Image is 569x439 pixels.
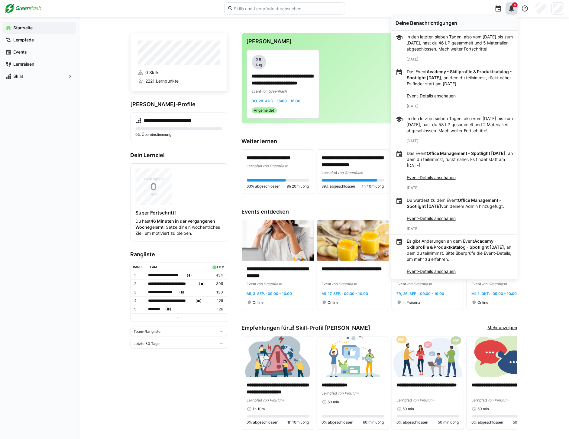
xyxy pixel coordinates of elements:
[247,398,263,402] span: Lernpfad
[488,325,517,331] a: Mehr anzeigen
[199,281,205,287] span: ( )
[317,220,389,261] img: image
[317,336,389,377] img: image
[397,398,412,402] span: Lernpfad
[412,398,434,402] span: von Pinktum
[233,6,341,11] input: Skills und Lernpfade durchsuchen…
[407,69,512,80] strong: Academy - Skillprofile & Produktkatalog - Spotlight [DATE]
[397,282,406,286] span: Event
[263,164,288,168] span: von Greenflash
[136,132,222,137] p: 0% Übereinstimmung
[145,78,179,84] span: 2221 Lernpunkte
[242,325,370,331] h3: Empfehlungen für
[472,291,517,296] span: Mi, 1. Okt. · 09:00 - 10:00
[407,93,456,98] a: Event-Details anschauen
[407,197,513,221] p: Du wurdest zu dem Event von deinem Admin hinzugefügt.
[407,226,419,231] span: [DATE]
[392,336,464,377] img: image
[136,218,215,230] strong: 46 Minuten in der vergangenen Woche
[252,89,261,93] span: Event
[427,151,506,156] strong: Office Management - Spotlight [DATE]
[296,325,370,331] span: Skill-Profil [PERSON_NAME]
[322,184,355,189] span: 89% abgeschlossen
[179,289,184,296] span: ( )
[406,116,513,134] div: In den letzten sieben Tagen, also vom [DATE] bis zum [DATE], hast du 58 LP gesammelt und 2 Materi...
[133,265,142,269] div: Rang
[256,63,262,67] span: Aug
[362,184,384,189] span: 1h 40m übrig
[472,420,503,425] span: 0% abgeschlossen
[407,150,513,181] p: Das Event , an dem du teilnimmst, rückt näher. Es findet statt am [DATE].
[257,282,282,286] span: von Greenflash
[165,306,171,313] span: ( )
[253,407,265,411] span: 1h 10m
[322,170,338,175] span: Lernpfad
[256,57,262,63] span: 28
[134,307,144,312] p: 5
[134,298,144,303] p: 4
[407,104,419,108] span: [DATE]
[407,185,419,190] span: [DATE]
[322,391,338,395] span: Lernpfad
[338,391,359,395] span: von Pinktum
[478,407,489,411] span: 50 min
[242,336,314,377] img: image
[403,407,414,411] span: 50 min
[247,291,292,296] span: Mi, 3. Sep. · 09:00 - 10:00
[472,282,481,286] span: Event
[148,265,157,269] div: Team
[406,139,418,143] span: [DATE]
[211,307,223,312] p: 126
[134,341,160,346] span: Letzte 30 Tage
[211,298,223,303] p: 129
[322,282,331,286] span: Event
[288,420,309,425] span: 1h 10m übrig
[145,70,159,76] span: 0 Skills
[407,69,513,99] p: Das Event , an dem du teilnimmst, rückt näher. Es findet statt am [DATE].
[211,290,223,295] p: 130
[187,272,192,279] span: ( )
[247,282,257,286] span: Event
[397,291,445,296] span: Fr, 26. Sep. · 09:00 - 19:00
[242,208,289,215] h3: Events entdecken
[481,282,507,286] span: von Greenflash
[438,420,459,425] span: 50 min übrig
[328,300,339,305] span: Online
[514,3,516,7] span: 9
[253,300,264,305] span: Online
[254,108,274,113] span: Angemeldet
[407,175,456,180] a: Event-Details anschauen
[407,269,456,274] a: Event-Details anschauen
[338,170,363,175] span: von Greenflash
[217,265,221,269] div: LP
[136,218,222,236] p: Du hast gelernt! Setze dir ein wöchentliches Ziel, um motiviert zu bleiben.
[478,300,489,305] span: Online
[247,420,279,425] span: 0% abgeschlossen
[407,198,501,209] strong: Office Management - Spotlight [DATE]
[403,300,421,305] span: In Präsenz
[287,184,309,189] span: 9h 20m übrig
[131,101,227,108] h3: [PERSON_NAME]-Profile
[487,398,509,402] span: von Pinktum
[406,34,513,52] div: In den letzten sieben Tagen, also vom [DATE] bis zum [DATE], hast du 46 LP gesammelt und 5 Materi...
[134,281,144,286] p: 2
[196,298,202,304] span: ( )
[134,290,144,295] p: 3
[242,138,517,145] h3: Weiter lernen
[407,238,504,250] strong: Academy - Skillprofile & Produktkatalog - Spotlight [DATE]
[136,210,222,216] h4: Super Fortschritt!
[328,400,339,405] span: 60 min
[406,57,418,61] span: [DATE]
[406,282,432,286] span: von Greenflash
[513,420,534,425] span: 50 min übrig
[396,20,513,26] div: Deine Benachrichtigungen
[472,398,487,402] span: Lernpfad
[131,152,227,159] h3: Dein Lernziel
[322,420,354,425] span: 0% abgeschlossen
[247,38,512,45] h3: [PERSON_NAME]
[211,281,223,286] p: 305
[261,89,287,93] span: von Greenflash
[363,420,384,425] span: 60 min übrig
[131,251,227,258] h3: Rangliste
[467,336,539,377] img: image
